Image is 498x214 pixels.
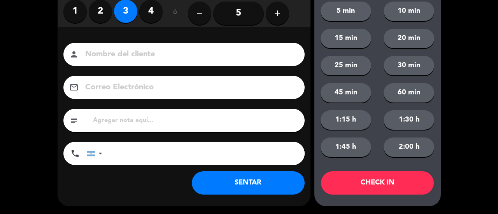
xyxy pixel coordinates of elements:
[321,171,434,195] button: CHECK IN
[321,29,371,48] button: 15 min
[384,29,434,48] button: 20 min
[69,116,79,125] i: subject
[69,83,79,92] i: email
[321,83,371,103] button: 45 min
[69,50,79,59] i: person
[84,48,295,61] input: Nombre del cliente
[188,2,211,25] button: remove
[384,137,434,157] button: 2:00 h
[321,110,371,130] button: 1:15 h
[273,9,282,18] i: add
[384,83,434,103] button: 60 min
[321,2,371,21] button: 5 min
[384,110,434,130] button: 1:30 h
[384,2,434,21] button: 10 min
[384,56,434,75] button: 30 min
[92,115,299,126] input: Agregar nota aquí...
[195,9,204,18] i: remove
[266,2,289,25] button: add
[321,56,371,75] button: 25 min
[84,81,295,94] input: Correo Electrónico
[70,149,80,158] i: phone
[321,137,371,157] button: 1:45 h
[192,171,305,195] button: SENTAR
[87,142,105,165] div: Argentina: +54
